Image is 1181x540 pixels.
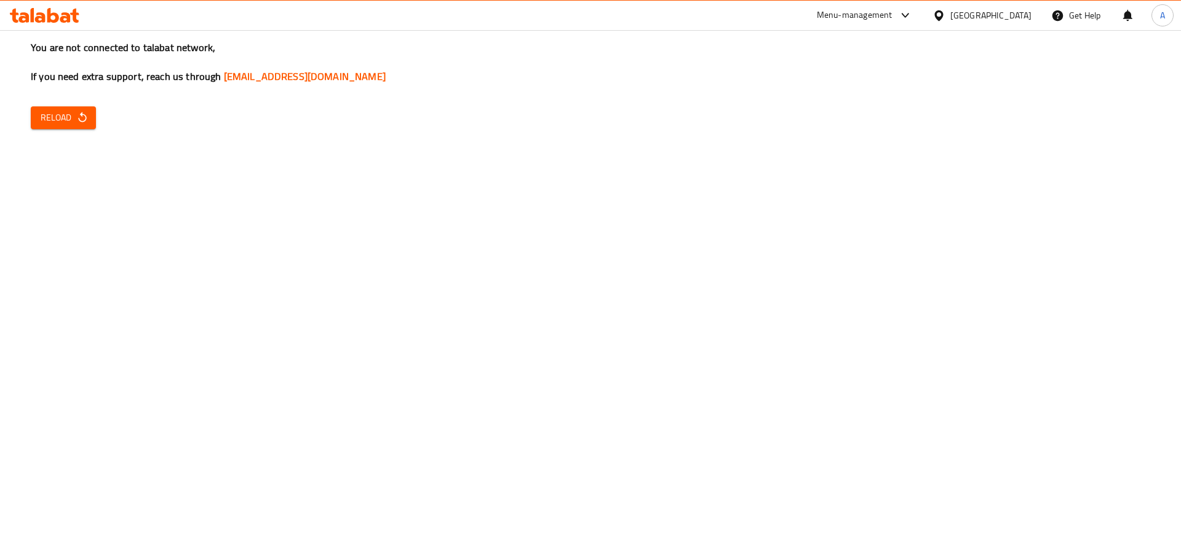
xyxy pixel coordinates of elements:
[31,41,1150,84] h3: You are not connected to talabat network, If you need extra support, reach us through
[950,9,1032,22] div: [GEOGRAPHIC_DATA]
[31,106,96,129] button: Reload
[817,8,893,23] div: Menu-management
[224,67,386,85] a: [EMAIL_ADDRESS][DOMAIN_NAME]
[41,110,86,125] span: Reload
[1160,9,1165,22] span: A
